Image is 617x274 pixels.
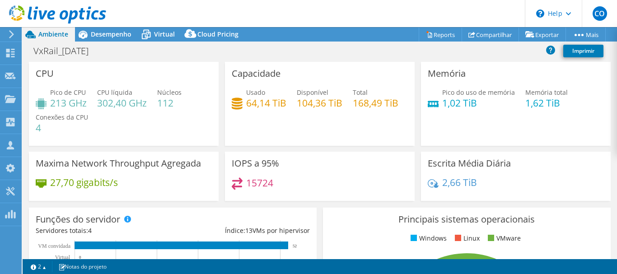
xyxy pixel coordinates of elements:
[154,30,175,38] span: Virtual
[36,226,173,236] div: Servidores totais:
[50,98,87,108] h4: 213 GHz
[419,28,462,42] a: Reports
[408,233,447,243] li: Windows
[38,30,68,38] span: Ambiente
[293,244,297,248] text: 52
[197,30,238,38] span: Cloud Pricing
[173,226,309,236] div: Índice: VMs por hipervisor
[428,69,466,79] h3: Memória
[24,261,52,272] a: 2
[297,88,328,97] span: Disponível
[36,113,88,121] span: Conexões da CPU
[38,243,70,249] text: VM convidada
[566,28,606,42] a: Mais
[353,98,398,108] h4: 168,49 TiB
[29,46,103,56] h1: VxRail_[DATE]
[36,158,201,168] h3: Maxima Network Throughput Agregada
[157,88,182,97] span: Núcleos
[50,177,118,187] h4: 27,70 gigabits/s
[36,214,120,224] h3: Funções do servidor
[245,226,252,235] span: 13
[246,88,265,97] span: Usado
[563,45,603,57] a: Imprimir
[525,88,568,97] span: Memória total
[246,178,273,188] h4: 15724
[97,98,147,108] h4: 302,40 GHz
[593,6,607,21] span: CO
[52,261,113,272] a: Notas do projeto
[232,69,280,79] h3: Capacidade
[462,28,519,42] a: Compartilhar
[486,233,521,243] li: VMware
[297,98,342,108] h4: 104,36 TiB
[36,123,88,133] h4: 4
[442,98,515,108] h4: 1,02 TiB
[88,226,92,235] span: 4
[79,255,81,260] text: 0
[50,88,86,97] span: Pico de CPU
[36,69,54,79] h3: CPU
[428,158,511,168] h3: Escrita Média Diária
[97,88,132,97] span: CPU líquida
[157,98,182,108] h4: 112
[453,233,480,243] li: Linux
[246,98,286,108] h4: 64,14 TiB
[442,177,477,187] h4: 2,66 TiB
[232,158,279,168] h3: IOPS a 95%
[91,30,131,38] span: Desempenho
[442,88,515,97] span: Pico do uso de memória
[519,28,566,42] a: Exportar
[536,9,544,18] svg: \n
[330,214,604,224] h3: Principais sistemas operacionais
[55,254,70,260] text: Virtual
[525,98,568,108] h4: 1,62 TiB
[353,88,368,97] span: Total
